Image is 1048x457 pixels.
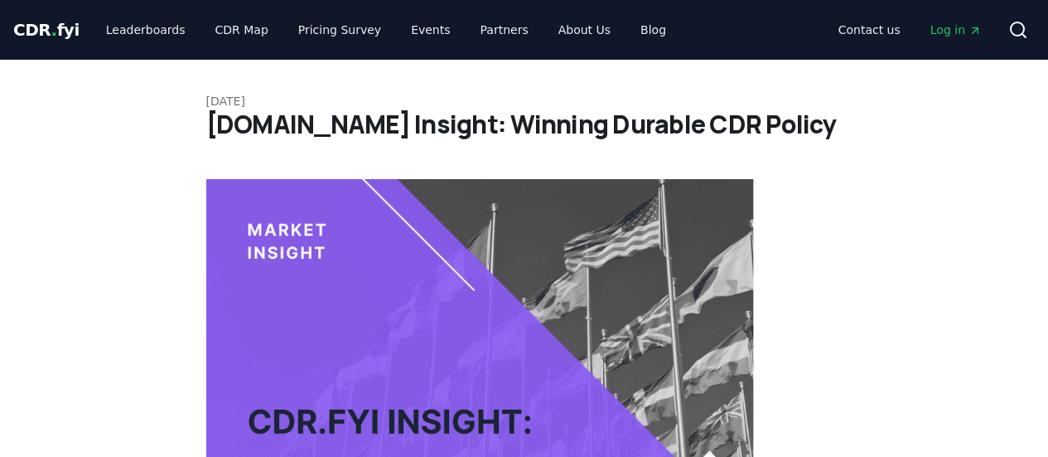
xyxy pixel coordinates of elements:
a: CDR.fyi [13,18,80,41]
a: Contact us [825,15,914,45]
a: Blog [627,15,679,45]
h1: [DOMAIN_NAME] Insight: Winning Durable CDR Policy [206,109,843,139]
a: Leaderboards [93,15,199,45]
a: Events [398,15,463,45]
span: CDR fyi [13,20,80,40]
a: Partners [467,15,542,45]
a: CDR Map [202,15,282,45]
nav: Main [825,15,995,45]
a: Log in [917,15,995,45]
span: . [51,20,57,40]
p: [DATE] [206,93,843,109]
a: Pricing Survey [285,15,394,45]
span: Log in [930,22,982,38]
a: About Us [545,15,624,45]
nav: Main [93,15,679,45]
